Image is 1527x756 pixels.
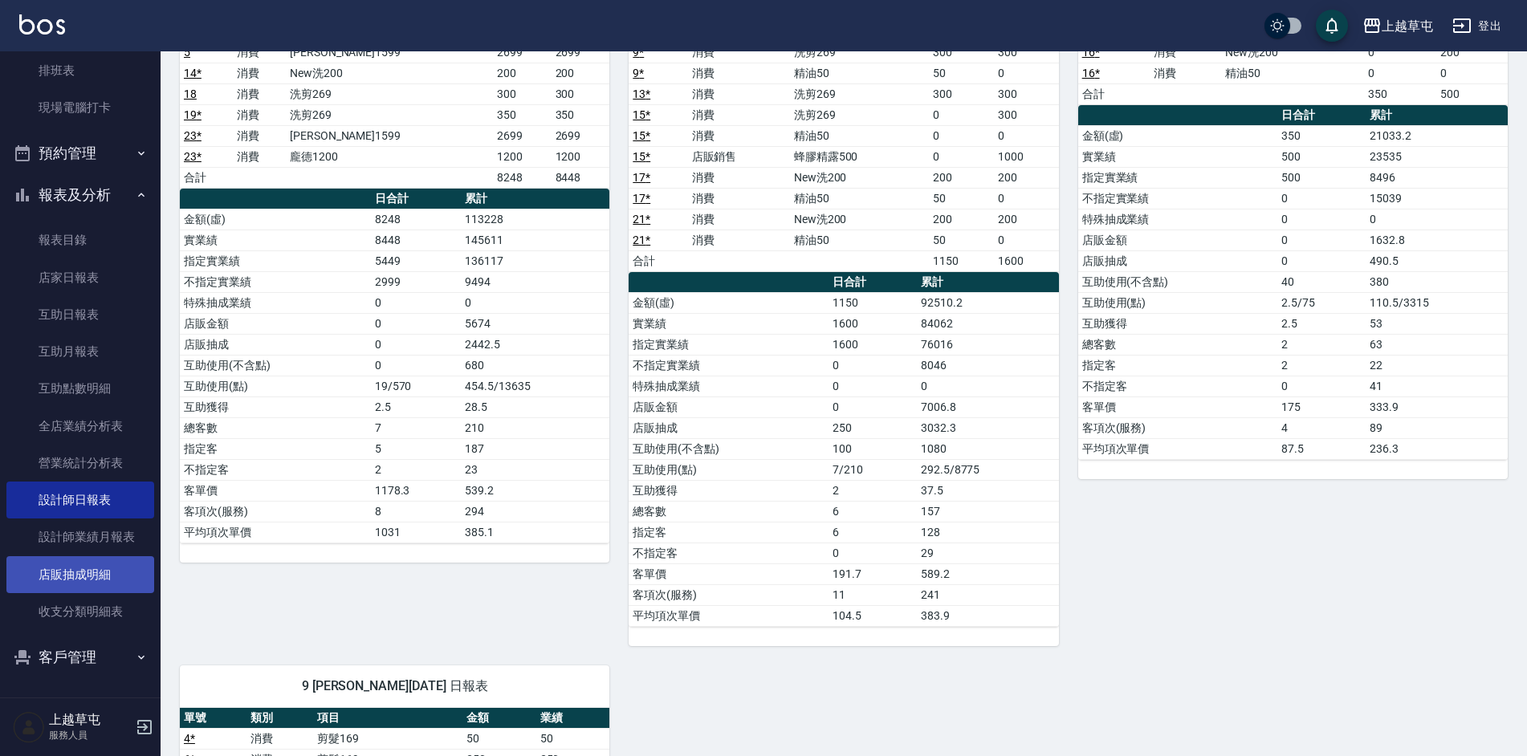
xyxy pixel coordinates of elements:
[233,125,286,146] td: 消費
[552,63,610,83] td: 200
[1078,209,1278,230] td: 特殊抽成業績
[1366,209,1508,230] td: 0
[1277,313,1366,334] td: 2.5
[462,708,536,729] th: 金額
[1366,376,1508,396] td: 41
[461,250,609,271] td: 136117
[552,104,610,125] td: 350
[1078,188,1278,209] td: 不指定實業績
[994,42,1059,63] td: 300
[6,333,154,370] a: 互助月報表
[180,292,371,313] td: 特殊抽成業績
[6,636,154,678] button: 客戶管理
[1366,438,1508,459] td: 236.3
[180,271,371,292] td: 不指定實業績
[829,355,917,376] td: 0
[493,83,552,104] td: 300
[1277,125,1366,146] td: 350
[371,209,462,230] td: 8248
[790,209,929,230] td: New洗200
[371,376,462,396] td: 19/570
[629,563,829,584] td: 客單價
[829,459,917,480] td: 7/210
[929,250,994,271] td: 1150
[829,334,917,355] td: 1600
[929,125,994,146] td: 0
[629,334,829,355] td: 指定實業績
[1436,42,1508,63] td: 200
[1366,167,1508,188] td: 8496
[493,167,552,188] td: 8248
[1366,125,1508,146] td: 21033.2
[371,355,462,376] td: 0
[184,87,197,100] a: 18
[371,313,462,334] td: 0
[233,63,286,83] td: 消費
[1356,10,1439,43] button: 上越草屯
[917,459,1059,480] td: 292.5/8775
[688,83,790,104] td: 消費
[1277,271,1366,292] td: 40
[917,605,1059,626] td: 383.9
[6,445,154,482] a: 營業統計分析表
[461,292,609,313] td: 0
[1277,438,1366,459] td: 87.5
[688,209,790,230] td: 消費
[6,482,154,518] a: 設計師日報表
[829,480,917,501] td: 2
[493,125,552,146] td: 2699
[1366,313,1508,334] td: 53
[6,296,154,333] a: 互助日報表
[1277,146,1366,167] td: 500
[790,146,929,167] td: 蜂膠精露500
[917,543,1059,563] td: 29
[1366,271,1508,292] td: 380
[246,708,313,729] th: 類別
[629,543,829,563] td: 不指定客
[790,125,929,146] td: 精油50
[493,63,552,83] td: 200
[790,42,929,63] td: 洗剪269
[493,42,552,63] td: 2699
[1078,313,1278,334] td: 互助獲得
[286,125,493,146] td: [PERSON_NAME]1599
[917,396,1059,417] td: 7006.8
[461,189,609,209] th: 累計
[1078,396,1278,417] td: 客單價
[829,272,917,293] th: 日合計
[929,146,994,167] td: 0
[1277,376,1366,396] td: 0
[994,63,1059,83] td: 0
[461,313,609,334] td: 5674
[829,376,917,396] td: 0
[1078,167,1278,188] td: 指定實業績
[461,396,609,417] td: 28.5
[371,417,462,438] td: 7
[829,438,917,459] td: 100
[371,189,462,209] th: 日合計
[1078,334,1278,355] td: 總客數
[929,209,994,230] td: 200
[929,63,994,83] td: 50
[1366,417,1508,438] td: 89
[1366,334,1508,355] td: 63
[371,459,462,480] td: 2
[233,83,286,104] td: 消費
[371,271,462,292] td: 2999
[246,728,313,749] td: 消費
[371,438,462,459] td: 5
[6,52,154,89] a: 排班表
[629,522,829,543] td: 指定客
[6,593,154,630] a: 收支分類明細表
[461,376,609,396] td: 454.5/13635
[6,259,154,296] a: 店家日報表
[917,272,1059,293] th: 累計
[1078,105,1508,460] table: a dense table
[917,376,1059,396] td: 0
[1436,63,1508,83] td: 0
[1150,63,1221,83] td: 消費
[233,146,286,167] td: 消費
[461,480,609,501] td: 539.2
[629,376,829,396] td: 特殊抽成業績
[536,708,610,729] th: 業績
